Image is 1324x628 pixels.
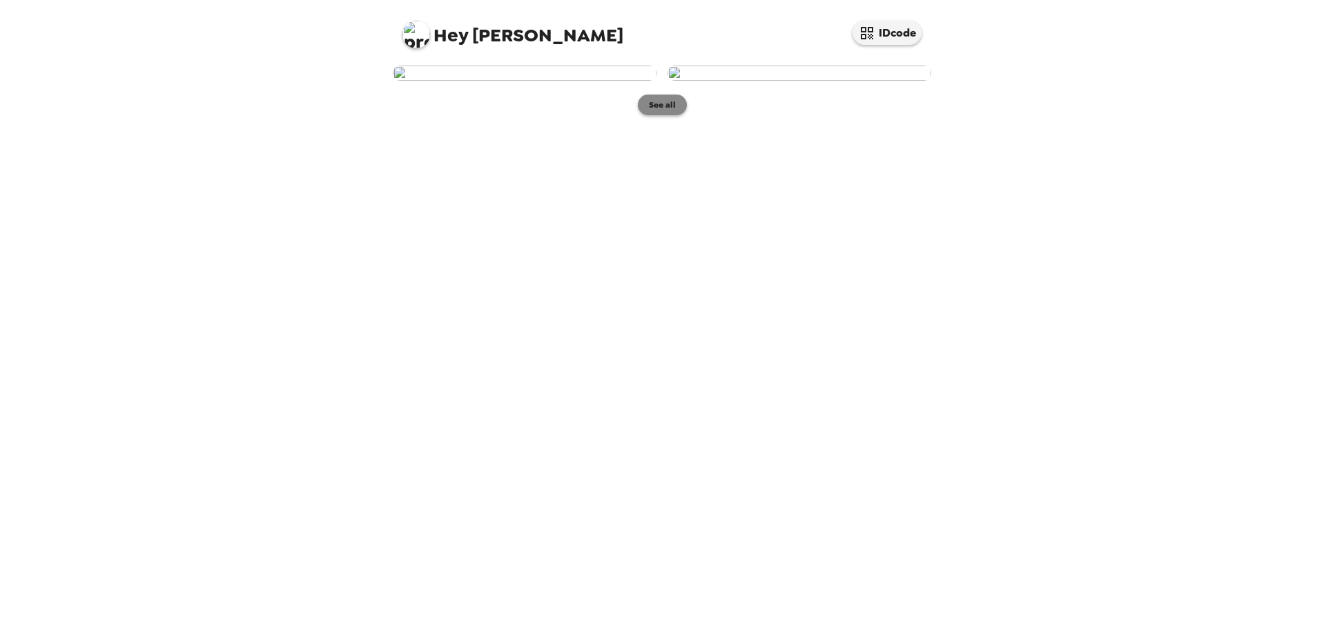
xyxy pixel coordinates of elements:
img: profile pic [402,21,430,48]
button: See all [638,95,687,115]
img: user-282813 [393,66,656,81]
button: IDcode [853,21,922,45]
img: user-282733 [668,66,931,81]
span: [PERSON_NAME] [402,14,623,45]
span: Hey [434,23,468,48]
